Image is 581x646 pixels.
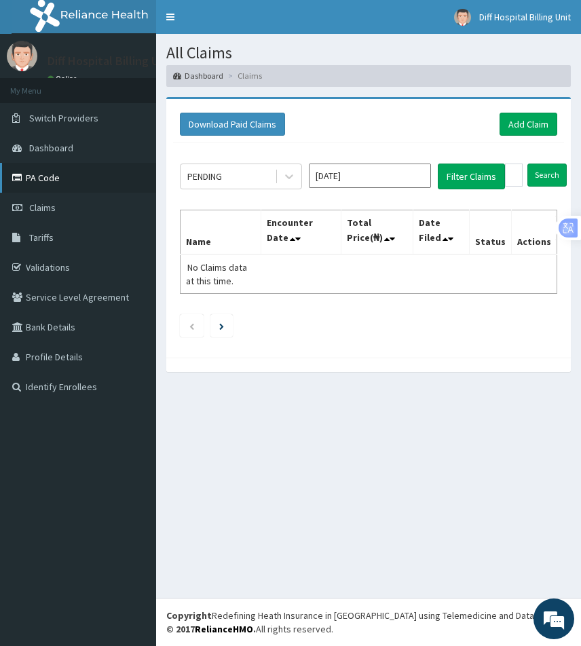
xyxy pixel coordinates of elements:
[29,112,98,124] span: Switch Providers
[7,370,259,418] textarea: Type your message and hit 'Enter'
[180,113,285,136] button: Download Paid Claims
[309,164,431,188] input: Select Month and Year
[223,7,255,39] div: Minimize live chat window
[195,623,253,635] a: RelianceHMO
[48,74,80,83] a: Online
[212,609,571,622] div: Redefining Heath Insurance in [GEOGRAPHIC_DATA] using Telemedicine and Data Science!
[469,210,511,254] th: Status
[219,320,224,332] a: Next page
[505,164,523,187] input: Search by HMO ID
[527,164,567,187] input: Search
[189,320,195,332] a: Previous page
[261,210,341,254] th: Encounter Date
[187,170,222,183] div: PENDING
[29,202,56,214] span: Claims
[341,210,413,254] th: Total Price(₦)
[511,210,557,254] th: Actions
[479,11,571,23] span: Diff Hospital Billing Unit
[500,113,557,136] a: Add Claim
[48,55,174,67] p: Diff Hospital Billing Unit
[181,210,261,254] th: Name
[173,70,223,81] a: Dashboard
[225,70,262,81] li: Claims
[454,9,471,26] img: User Image
[71,76,228,94] div: Chat with us now
[7,41,37,71] img: User Image
[29,231,54,244] span: Tariffs
[25,68,55,102] img: d_794563401_company_1708531726252_794563401
[413,210,469,254] th: Date Filed
[166,44,571,62] h1: All Claims
[29,142,73,154] span: Dashboard
[156,598,581,646] footer: All rights reserved.
[166,609,256,635] strong: Copyright © 2017 .
[186,261,247,287] span: No Claims data at this time.
[438,164,505,189] button: Filter Claims
[79,171,187,308] span: We're online!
